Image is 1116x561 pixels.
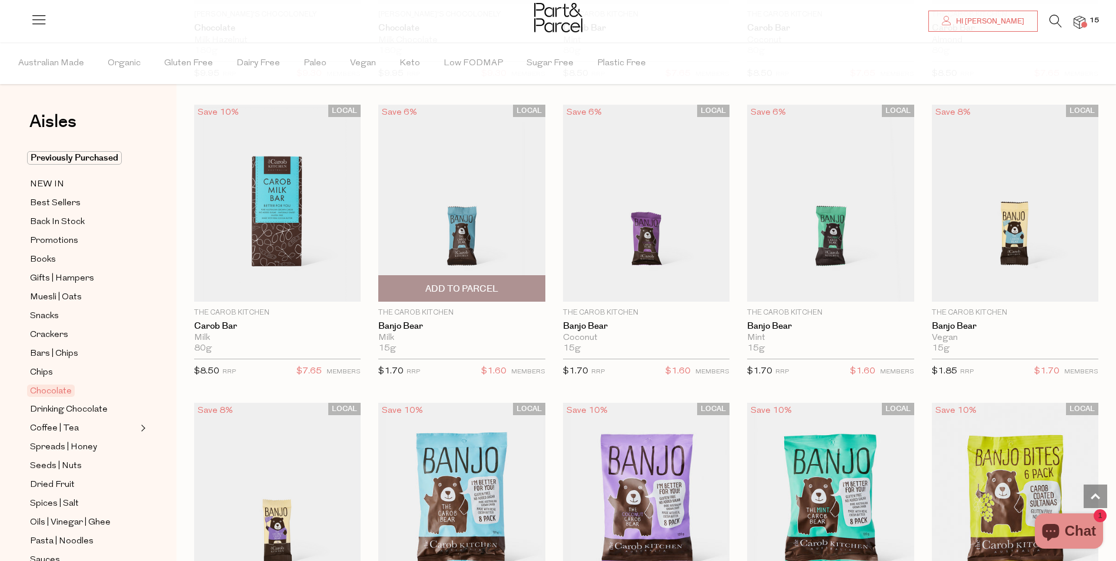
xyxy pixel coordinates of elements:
[444,43,503,84] span: Low FODMAP
[30,196,81,211] span: Best Sellers
[297,364,322,379] span: $7.65
[882,105,914,117] span: LOCAL
[378,105,421,121] div: Save 6%
[194,403,236,419] div: Save 8%
[30,309,137,323] a: Snacks
[30,328,137,342] a: Crackers
[30,347,78,361] span: Bars | Chips
[880,369,914,375] small: MEMBERS
[30,309,59,323] span: Snacks
[747,367,772,376] span: $1.70
[30,535,94,549] span: Pasta | Noodles
[30,478,75,492] span: Dried Fruit
[30,422,79,436] span: Coffee | Tea
[747,308,914,318] p: The Carob Kitchen
[30,233,137,248] a: Promotions
[222,369,236,375] small: RRP
[30,272,94,286] span: Gifts | Hampers
[29,113,76,142] a: Aisles
[697,105,729,117] span: LOCAL
[30,497,79,511] span: Spices | Salt
[18,43,84,84] span: Australian Made
[591,369,605,375] small: RRP
[30,290,137,305] a: Muesli | Oats
[425,283,498,295] span: Add To Parcel
[695,369,729,375] small: MEMBERS
[350,43,376,84] span: Vegan
[30,403,108,417] span: Drinking Chocolate
[747,343,765,354] span: 15g
[30,290,82,305] span: Muesli | Oats
[399,43,420,84] span: Keto
[597,43,646,84] span: Plastic Free
[1064,369,1098,375] small: MEMBERS
[563,308,729,318] p: The Carob Kitchen
[108,43,141,84] span: Organic
[378,275,545,302] button: Add To Parcel
[1074,16,1085,28] a: 15
[30,440,97,455] span: Spreads | Honey
[30,252,137,267] a: Books
[30,271,137,286] a: Gifts | Hampers
[1031,513,1107,552] inbox-online-store-chat: Shopify online store chat
[850,364,875,379] span: $1.60
[164,43,213,84] span: Gluten Free
[378,343,396,354] span: 15g
[378,105,545,302] img: Banjo Bear
[378,321,545,332] a: Banjo Bear
[1087,15,1102,26] span: 15
[29,109,76,135] span: Aisles
[378,403,427,419] div: Save 10%
[27,385,75,397] span: Chocolate
[747,333,914,343] div: Mint
[747,321,914,332] a: Banjo Bear
[932,321,1098,332] a: Banjo Bear
[1066,403,1098,415] span: LOCAL
[1066,105,1098,117] span: LOCAL
[665,364,691,379] span: $1.60
[30,459,137,473] a: Seeds | Nuts
[513,403,545,415] span: LOCAL
[194,367,219,376] span: $8.50
[527,43,574,84] span: Sugar Free
[407,369,420,375] small: RRP
[932,105,1098,302] img: Banjo Bear
[563,321,729,332] a: Banjo Bear
[563,333,729,343] div: Coconut
[563,403,611,419] div: Save 10%
[194,333,361,343] div: Milk
[30,196,137,211] a: Best Sellers
[747,105,914,302] img: Banjo Bear
[30,177,137,192] a: NEW IN
[932,403,980,419] div: Save 10%
[378,367,404,376] span: $1.70
[30,384,137,398] a: Chocolate
[194,343,212,354] span: 80g
[328,105,361,117] span: LOCAL
[30,365,137,380] a: Chips
[30,440,137,455] a: Spreads | Honey
[882,403,914,415] span: LOCAL
[30,215,85,229] span: Back In Stock
[932,367,957,376] span: $1.85
[30,346,137,361] a: Bars | Chips
[30,253,56,267] span: Books
[194,105,361,302] img: Carob Bar
[30,477,137,492] a: Dried Fruit
[30,234,78,248] span: Promotions
[932,343,950,354] span: 15g
[932,105,974,121] div: Save 8%
[747,105,789,121] div: Save 6%
[932,308,1098,318] p: The Carob Kitchen
[138,421,146,435] button: Expand/Collapse Coffee | Tea
[30,151,137,165] a: Previously Purchased
[534,3,582,32] img: Part&Parcel
[30,178,64,192] span: NEW IN
[27,151,122,165] span: Previously Purchased
[194,308,361,318] p: The Carob Kitchen
[30,366,53,380] span: Chips
[481,364,507,379] span: $1.60
[30,402,137,417] a: Drinking Chocolate
[30,459,82,473] span: Seeds | Nuts
[953,16,1024,26] span: Hi [PERSON_NAME]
